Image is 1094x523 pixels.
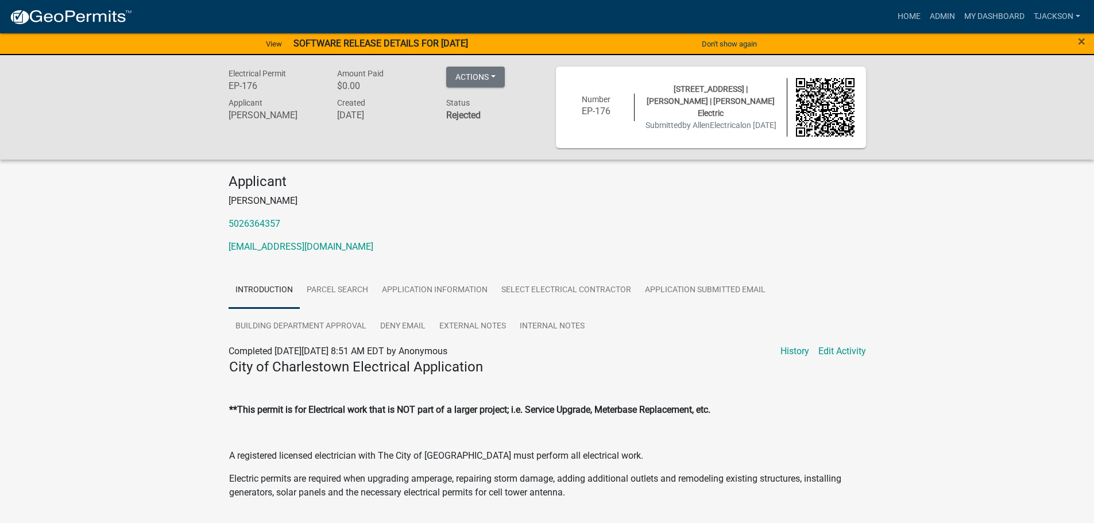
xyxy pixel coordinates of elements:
a: History [780,344,809,358]
span: [STREET_ADDRESS] | [PERSON_NAME] | [PERSON_NAME] Electric [647,84,775,118]
a: Deny Email [373,308,432,345]
a: Parcel search [300,272,375,309]
p: Electric permits are required when upgrading amperage, repairing storm damage, adding additional ... [229,472,865,499]
h4: Applicant [229,173,866,190]
a: External Notes [432,308,513,345]
span: Status [446,98,470,107]
a: Edit Activity [818,344,866,358]
span: by AllenElectrical [682,121,742,130]
a: Internal Notes [513,308,592,345]
a: View [261,34,287,53]
a: My Dashboard [960,6,1029,28]
a: Application Submitted Email [638,272,772,309]
span: Amount Paid [337,69,384,78]
h6: [PERSON_NAME] [229,110,320,121]
a: Building Department Approval [229,308,373,345]
button: Don't show again [697,34,761,53]
h6: EP-176 [229,80,320,91]
button: Close [1078,34,1085,48]
span: Number [582,95,610,104]
h6: $0.00 [337,80,429,91]
a: Select Electrical Contractor [494,272,638,309]
a: TJackson [1029,6,1085,28]
h4: City of Charlestown Electrical Application [229,359,865,375]
span: × [1078,33,1085,49]
a: 5026364357 [229,218,280,229]
a: Introduction [229,272,300,309]
span: Submitted on [DATE] [645,121,776,130]
a: Application Information [375,272,494,309]
h6: EP-176 [567,106,626,117]
strong: SOFTWARE RELEASE DETAILS FOR [DATE] [293,38,468,49]
a: [EMAIL_ADDRESS][DOMAIN_NAME] [229,241,373,252]
span: Electrical Permit [229,69,286,78]
strong: Rejected [446,110,481,121]
h6: [DATE] [337,110,429,121]
span: Applicant [229,98,262,107]
p: A registered licensed electrician with The City of [GEOGRAPHIC_DATA] must perform all electrical ... [229,449,865,463]
strong: **This permit is for Electrical work that is NOT part of a larger project; i.e. Service Upgrade, ... [229,404,710,415]
span: Created [337,98,365,107]
span: Completed [DATE][DATE] 8:51 AM EDT by Anonymous [229,346,447,357]
button: Actions [446,67,505,87]
p: [PERSON_NAME] [229,194,866,208]
a: Admin [925,6,960,28]
a: Home [893,6,925,28]
img: QR code [796,78,855,137]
